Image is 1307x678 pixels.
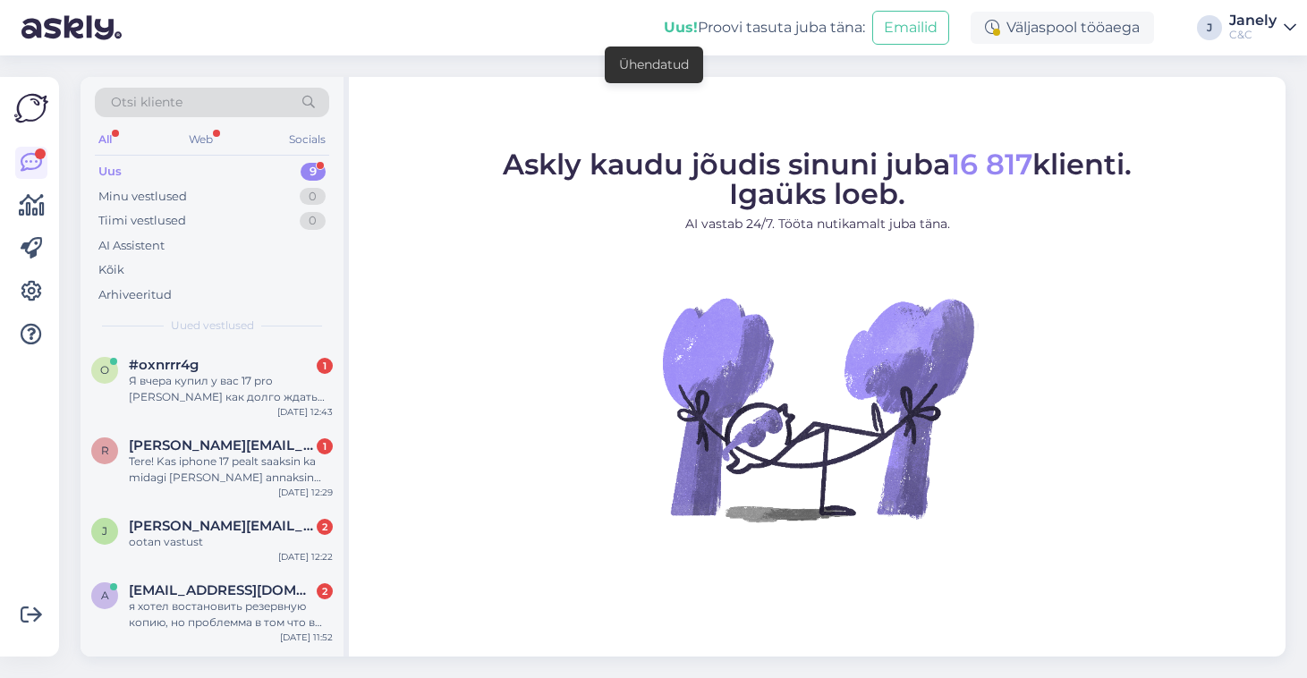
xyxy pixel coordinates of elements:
div: AI Assistent [98,237,165,255]
b: Uus! [664,19,698,36]
div: 1 [317,438,333,454]
span: #oxnrrr4g [129,357,199,373]
span: j [102,524,107,538]
span: Uued vestlused [171,318,254,334]
div: Web [185,128,216,151]
a: JanelyC&C [1229,13,1296,42]
span: artem.yudichev@gmail.com [129,582,315,598]
img: No Chat active [657,248,979,570]
div: 2 [317,519,333,535]
span: roland.moros@hotmail.com [129,437,315,453]
div: ootan vastust [129,534,333,550]
div: Minu vestlused [98,188,187,206]
div: 9 [301,163,326,181]
span: a [101,589,109,602]
div: Kõik [98,261,124,279]
div: Tere! Kas iphone 17 pealt saaksin ka midagi [PERSON_NAME] annaksin enda iphone 13 pro 128gb täius... [129,453,333,486]
p: AI vastab 24/7. Tööta nutikamalt juba täna. [503,215,1132,233]
div: я хотел востановить резервную копию, но проблемма в том что в icloud там мой старый номер телефна... [129,598,333,631]
div: Väljaspool tööaega [971,12,1154,44]
div: [DATE] 12:43 [277,405,333,419]
img: Askly Logo [14,91,48,125]
div: Proovi tasuta juba täna: [664,17,865,38]
div: 2 [317,583,333,599]
div: Ühendatud [619,55,689,74]
span: jevgeni.laptevv@gmail.com [129,518,315,534]
div: Uus [98,163,122,181]
div: C&C [1229,28,1277,42]
div: Arhiveeritud [98,286,172,304]
div: Janely [1229,13,1277,28]
span: o [100,363,109,377]
button: Emailid [872,11,949,45]
div: 0 [300,212,326,230]
div: Tiimi vestlused [98,212,186,230]
div: 0 [300,188,326,206]
div: Socials [285,128,329,151]
span: Otsi kliente [111,93,182,112]
div: All [95,128,115,151]
div: [DATE] 12:29 [278,486,333,499]
div: 1 [317,358,333,374]
span: 16 817 [949,147,1032,182]
div: [DATE] 12:22 [278,550,333,564]
div: J [1197,15,1222,40]
div: Я вчера купил у вас 17 pro [PERSON_NAME] как долго ждать товар? [129,373,333,405]
div: [DATE] 11:52 [280,631,333,644]
span: r [101,444,109,457]
span: Askly kaudu jõudis sinuni juba klienti. Igaüks loeb. [503,147,1132,211]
